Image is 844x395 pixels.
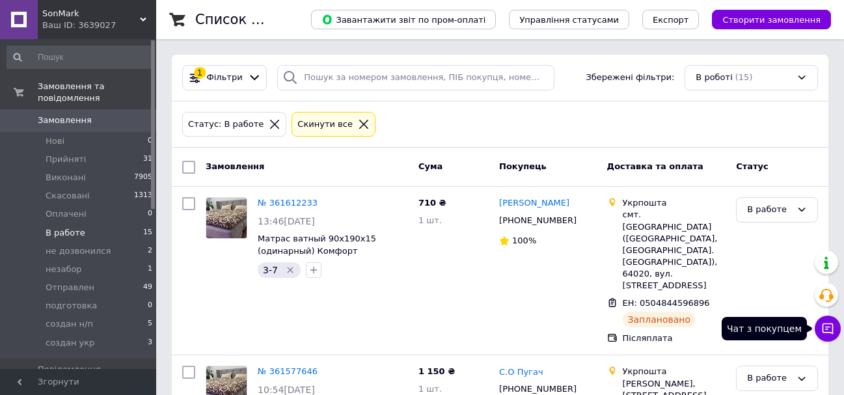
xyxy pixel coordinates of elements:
[642,10,700,29] button: Експорт
[623,209,726,292] div: смт. [GEOGRAPHIC_DATA] ([GEOGRAPHIC_DATA], [GEOGRAPHIC_DATA]. [GEOGRAPHIC_DATA]), 64020, вул. [ST...
[42,8,140,20] span: SonMark
[38,81,156,104] span: Замовлення та повідомлення
[206,198,247,238] img: Фото товару
[735,72,753,82] span: (15)
[46,227,85,239] span: В работе
[747,203,791,217] div: В работе
[519,15,619,25] span: Управління статусами
[418,215,442,225] span: 1 шт.
[586,72,674,84] span: Збережені фільтри:
[722,317,807,340] div: Чат з покупцем
[499,215,577,225] span: [PHONE_NUMBER]
[206,161,264,171] span: Замовлення
[418,161,442,171] span: Cума
[258,366,318,376] a: № 361577646
[747,372,791,385] div: В работе
[42,20,156,31] div: Ваш ID: 3639027
[607,161,703,171] span: Доставка та оплата
[46,300,97,312] span: подготовка
[143,154,152,165] span: 31
[148,264,152,275] span: 1
[623,366,726,377] div: Укрпошта
[722,15,821,25] span: Створити замовлення
[46,337,94,349] span: создан укр
[148,135,152,147] span: 0
[258,385,315,395] span: 10:54[DATE]
[512,236,536,245] span: 100%
[258,198,318,208] a: № 361612233
[499,366,543,379] a: С.О Пугач
[148,318,152,330] span: 5
[699,14,831,24] a: Створити замовлення
[736,161,769,171] span: Статус
[258,234,376,256] a: Матрас ватный 90х190х15 (одинарный) Комфорт
[295,118,355,131] div: Cкинути все
[258,216,315,226] span: 13:46[DATE]
[712,10,831,29] button: Створити замовлення
[46,172,86,184] span: Виконані
[143,227,152,239] span: 15
[195,12,327,27] h1: Список замовлень
[38,115,92,126] span: Замовлення
[148,300,152,312] span: 0
[134,172,152,184] span: 7905
[46,190,90,202] span: Скасовані
[277,65,554,90] input: Пошук за номером замовлення, ПІБ покупця, номером телефону, Email, номером накладної
[46,264,82,275] span: незабор
[206,197,247,239] a: Фото товару
[696,72,732,84] span: В роботі
[418,198,446,208] span: 710 ₴
[499,161,547,171] span: Покупець
[815,316,841,342] button: Чат з покупцем
[7,46,154,69] input: Пошук
[623,197,726,209] div: Укрпошта
[46,282,94,293] span: Отправлен
[46,208,87,220] span: Оплачені
[185,118,266,131] div: Статус: В работе
[148,337,152,349] span: 3
[46,154,86,165] span: Прийняті
[418,384,442,394] span: 1 шт.
[46,318,93,330] span: создан н/п
[263,265,278,275] span: 3-7
[418,366,455,376] span: 1 150 ₴
[311,10,496,29] button: Завантажити звіт по пром-оплаті
[499,197,569,210] a: [PERSON_NAME]
[653,15,689,25] span: Експорт
[148,245,152,257] span: 2
[46,135,64,147] span: Нові
[207,72,243,84] span: Фільтри
[194,67,206,79] div: 1
[285,265,295,275] svg: Видалити мітку
[623,298,710,308] span: ЕН: 0504844596896
[134,190,152,202] span: 1313
[321,14,485,25] span: Завантажити звіт по пром-оплаті
[623,333,726,344] div: Післяплата
[148,208,152,220] span: 0
[623,312,696,327] div: Заплановано
[46,245,111,257] span: не дозвонился
[509,10,629,29] button: Управління статусами
[143,282,152,293] span: 49
[499,384,577,394] span: [PHONE_NUMBER]
[38,364,101,375] span: Повідомлення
